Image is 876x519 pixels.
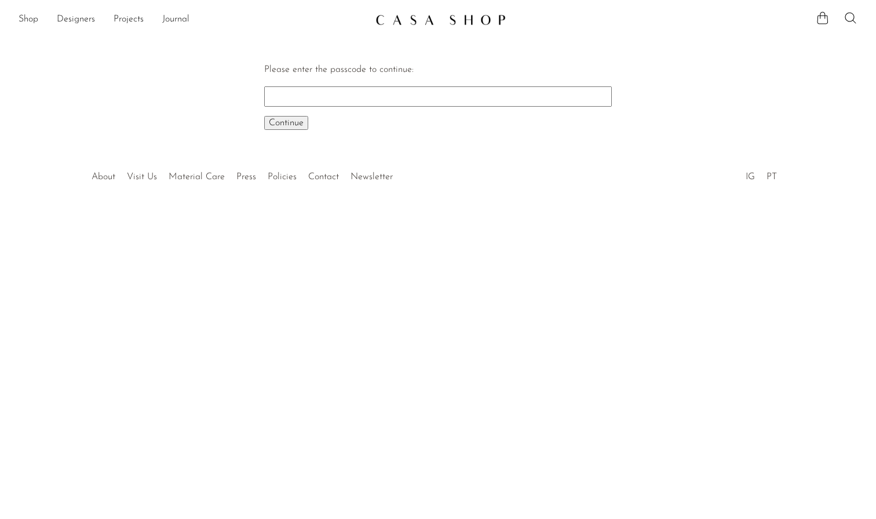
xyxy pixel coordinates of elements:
[767,172,777,182] a: PT
[92,172,115,182] a: About
[127,172,157,182] a: Visit Us
[19,10,366,30] nav: Desktop navigation
[114,12,144,27] a: Projects
[308,172,339,182] a: Contact
[19,10,366,30] ul: NEW HEADER MENU
[57,12,95,27] a: Designers
[236,172,256,182] a: Press
[169,172,225,182] a: Material Care
[162,12,189,27] a: Journal
[746,172,755,182] a: IG
[19,12,38,27] a: Shop
[268,172,297,182] a: Policies
[740,163,783,185] ul: Social Medias
[264,65,414,74] label: Please enter the passcode to continue:
[264,116,308,130] button: Continue
[269,118,304,128] span: Continue
[86,163,399,185] ul: Quick links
